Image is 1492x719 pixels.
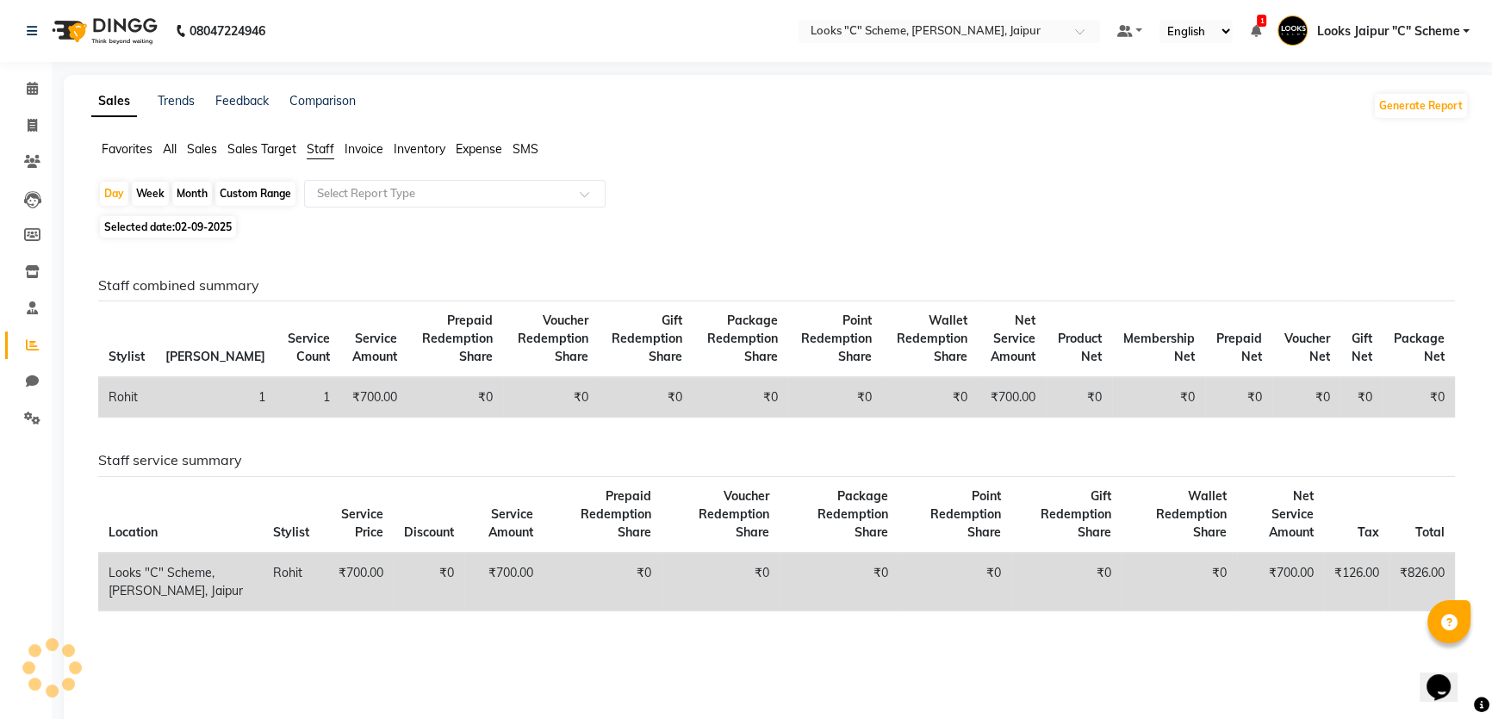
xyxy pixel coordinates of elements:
a: Trends [158,93,195,108]
td: ₹0 [882,377,977,418]
td: ₹700.00 [978,377,1047,418]
div: Day [100,182,128,206]
span: Package Net [1394,331,1445,364]
span: Sales Target [227,141,296,157]
td: ₹0 [544,553,662,611]
span: Voucher Net [1284,331,1329,364]
span: 02-09-2025 [175,220,232,233]
span: Service Count [288,331,330,364]
a: Sales [91,86,137,117]
a: 1 [1250,23,1260,39]
span: All [163,141,177,157]
td: ₹0 [1205,377,1272,418]
iframe: chat widget [1420,650,1475,702]
td: ₹700.00 [320,553,394,611]
td: ₹0 [788,377,883,418]
div: Custom Range [215,182,295,206]
h6: Staff service summary [98,452,1455,468]
span: Prepaid Redemption Share [422,313,493,364]
td: ₹126.00 [1324,553,1389,611]
span: Sales [187,141,217,157]
span: Expense [456,141,502,157]
a: Comparison [289,93,356,108]
td: Looks "C" Scheme, [PERSON_NAME], Jaipur [98,553,263,611]
span: Service Amount [352,331,397,364]
td: ₹700.00 [464,553,544,611]
td: ₹0 [599,377,693,418]
td: ₹0 [394,553,464,611]
td: ₹0 [407,377,503,418]
span: Favorites [102,141,152,157]
span: Invoice [345,141,383,157]
span: Looks Jaipur "C" Scheme [1316,22,1459,40]
td: Rohit [263,553,320,611]
a: Feedback [215,93,269,108]
span: Voucher Redemption Share [699,488,769,540]
div: Month [172,182,212,206]
span: Wallet Redemption Share [1156,488,1227,540]
img: logo [44,7,162,55]
span: Gift Redemption Share [1041,488,1111,540]
td: ₹0 [780,553,899,611]
td: ₹0 [898,553,1011,611]
button: Generate Report [1375,94,1467,118]
span: Inventory [394,141,445,157]
td: ₹0 [1011,553,1122,611]
span: SMS [513,141,538,157]
td: ₹700.00 [340,377,407,418]
span: [PERSON_NAME] [165,349,265,364]
span: 1 [1257,15,1266,27]
span: Voucher Redemption Share [518,313,588,364]
td: ₹0 [1122,553,1237,611]
span: Package Redemption Share [817,488,888,540]
td: ₹0 [662,553,780,611]
span: Net Service Amount [1269,488,1314,540]
span: Tax [1358,524,1379,540]
span: Location [109,524,158,540]
td: Rohit [98,377,155,418]
span: Membership Net [1123,331,1195,364]
td: ₹0 [1272,377,1340,418]
td: ₹0 [503,377,599,418]
span: Prepaid Net [1216,331,1262,364]
div: Week [132,182,169,206]
td: ₹0 [1383,377,1455,418]
span: Package Redemption Share [707,313,778,364]
td: 1 [155,377,276,418]
span: Wallet Redemption Share [897,313,967,364]
span: Staff [307,141,334,157]
span: Net Service Amount [991,313,1035,364]
td: ₹0 [1112,377,1205,418]
td: ₹0 [693,377,788,418]
span: Prepaid Redemption Share [581,488,651,540]
td: ₹700.00 [1237,553,1324,611]
span: Gift Redemption Share [612,313,682,364]
span: Total [1415,524,1445,540]
td: 1 [276,377,340,418]
td: ₹826.00 [1389,553,1455,611]
span: Point Redemption Share [930,488,1001,540]
span: Stylist [273,524,309,540]
span: Stylist [109,349,145,364]
span: Point Redemption Share [801,313,872,364]
span: Selected date: [100,216,236,238]
b: 08047224946 [190,7,265,55]
span: Gift Net [1352,331,1372,364]
span: Product Net [1058,331,1102,364]
span: Service Price [341,506,383,540]
td: ₹0 [1046,377,1111,418]
img: Looks Jaipur "C" Scheme [1278,15,1308,46]
span: Service Amount [488,506,533,540]
span: Discount [404,524,454,540]
h6: Staff combined summary [98,277,1455,294]
td: ₹0 [1340,377,1382,418]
